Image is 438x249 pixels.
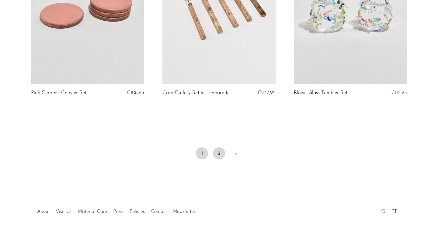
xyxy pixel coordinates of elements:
[381,209,385,214] a: IG
[127,90,144,95] span: €108,95
[213,147,225,159] a: 2
[377,204,400,216] ul: Social Medias
[78,209,107,214] a: Material Care
[391,209,397,214] a: PT
[31,90,86,96] a: Pink Ceramic Coaster Set
[56,209,71,214] a: Visit Us
[294,90,347,96] a: Blown Glass Tumbler Set
[113,209,123,214] a: Press
[162,90,230,96] a: Casa Cutlery Set in Leopardite
[151,209,167,214] a: Contact
[37,209,50,214] a: About
[34,204,198,216] ul: Quick links
[258,90,276,95] span: €237,95
[196,147,208,159] span: 1
[230,147,242,161] a: Next
[130,209,145,214] a: Policies
[391,90,407,95] span: €112,95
